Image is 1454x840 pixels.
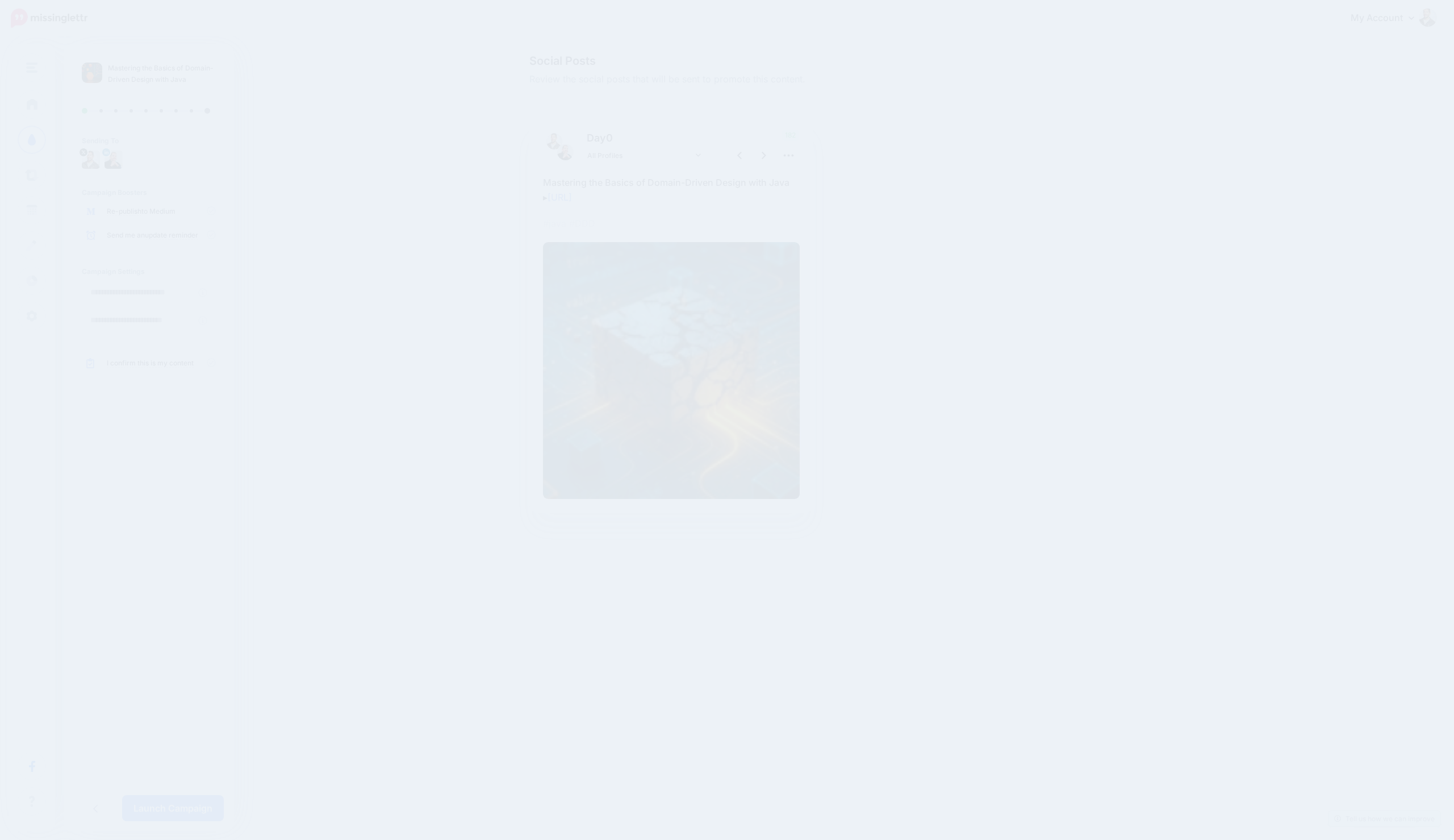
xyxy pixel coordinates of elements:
[606,132,613,144] span: 0
[26,63,37,73] img: menu.png
[107,207,141,216] a: Re-publish
[82,151,100,169] img: thYn0hX2-64572.jpg
[543,175,800,205] p: Mastering the Basics of Domain-Driven Design with Java ▸
[105,151,123,169] img: 1709732663918-67751.png
[557,144,574,160] img: 1709732663918-67751.png
[11,9,87,28] img: Missinglettr
[107,230,216,240] p: Send me an
[546,133,563,149] img: thYn0hX2-64572.jpg
[543,242,800,499] img: 21f3c53c520631326f7820ffc0f955b0.jpg
[548,192,572,203] a: [URL]
[582,130,708,146] p: Day
[529,72,1056,87] span: Review the social posts that will be sent to promote this content.
[1328,811,1440,826] a: Tell us how we can improve
[1339,5,1437,32] a: My Account
[587,149,693,161] span: All Profiles
[529,55,1056,66] span: Social Posts
[82,136,216,145] h4: Sending To
[107,359,194,368] a: I confirm this is my content
[543,216,800,231] p: #java #DDD
[107,206,216,217] p: to Medium
[145,231,198,240] a: update reminder
[582,147,707,164] a: All Profiles
[82,267,216,276] h4: Campaign Settings
[108,63,216,85] p: Mastering the Basics of Domain-Driven Design with Java
[782,130,799,141] span: 182
[82,188,216,197] h4: Campaign Boosters
[82,63,102,83] img: 78ce923e40e897a50d86dda98429a5fe_thumb.jpg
